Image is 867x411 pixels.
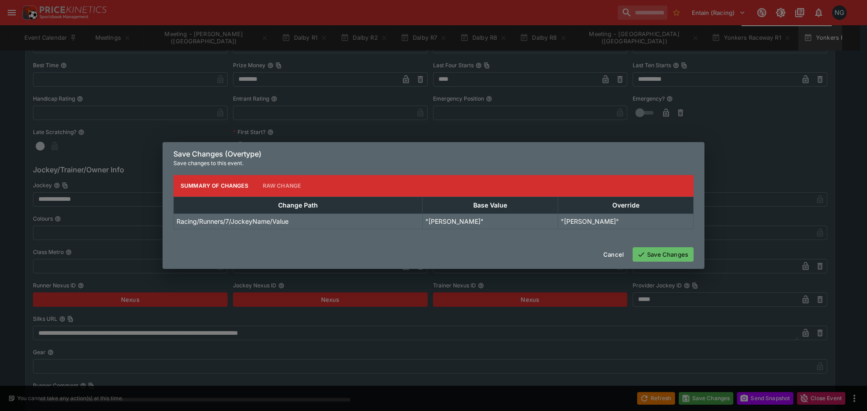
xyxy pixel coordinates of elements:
[633,247,694,262] button: Save Changes
[177,217,289,226] p: Racing/Runners/7/JockeyName/Value
[173,149,694,159] h6: Save Changes (Overtype)
[174,197,423,213] th: Change Path
[173,175,256,197] button: Summary of Changes
[558,197,694,213] th: Override
[256,175,308,197] button: Raw Change
[598,247,629,262] button: Cancel
[558,213,694,229] td: "[PERSON_NAME]"
[423,197,558,213] th: Base Value
[423,213,558,229] td: "[PERSON_NAME]"
[173,159,694,168] p: Save changes to this event.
